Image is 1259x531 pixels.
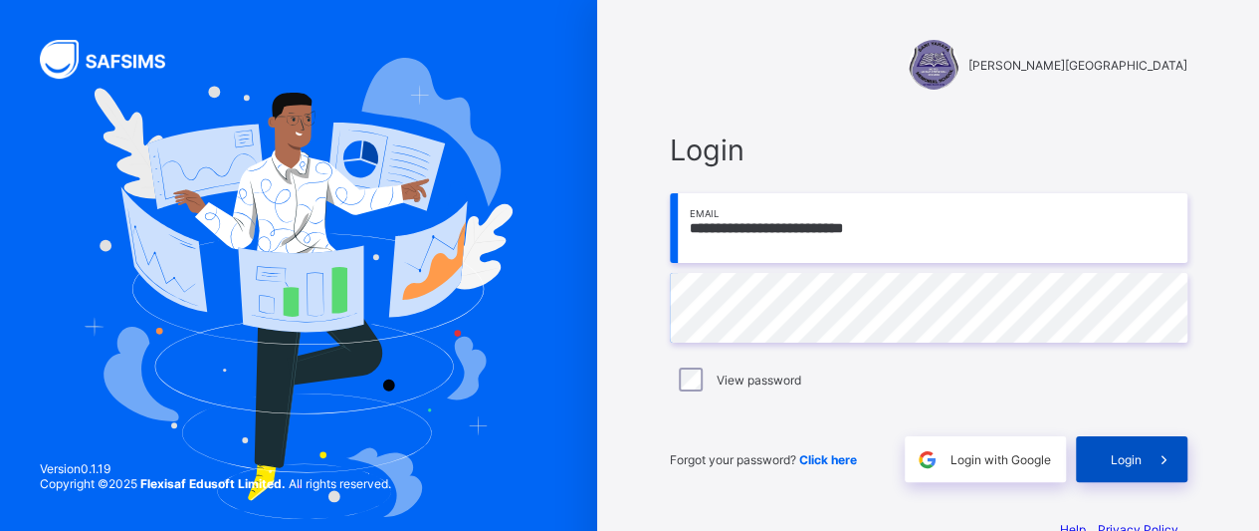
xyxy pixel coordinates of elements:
img: SAFSIMS Logo [40,40,189,79]
span: Login [670,133,1187,167]
span: Version 0.1.19 [40,461,391,476]
label: View password [717,373,801,388]
span: Forgot your password? [670,452,857,467]
a: Click here [799,452,857,467]
span: Login [1111,452,1142,467]
span: [PERSON_NAME][GEOGRAPHIC_DATA] [968,58,1187,73]
img: google.396cfc9801f0270233282035f929180a.svg [916,448,939,471]
span: Copyright © 2025 All rights reserved. [40,476,391,491]
span: Login with Google [950,452,1051,467]
img: Hero Image [85,58,514,519]
strong: Flexisaf Edusoft Limited. [140,476,286,491]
